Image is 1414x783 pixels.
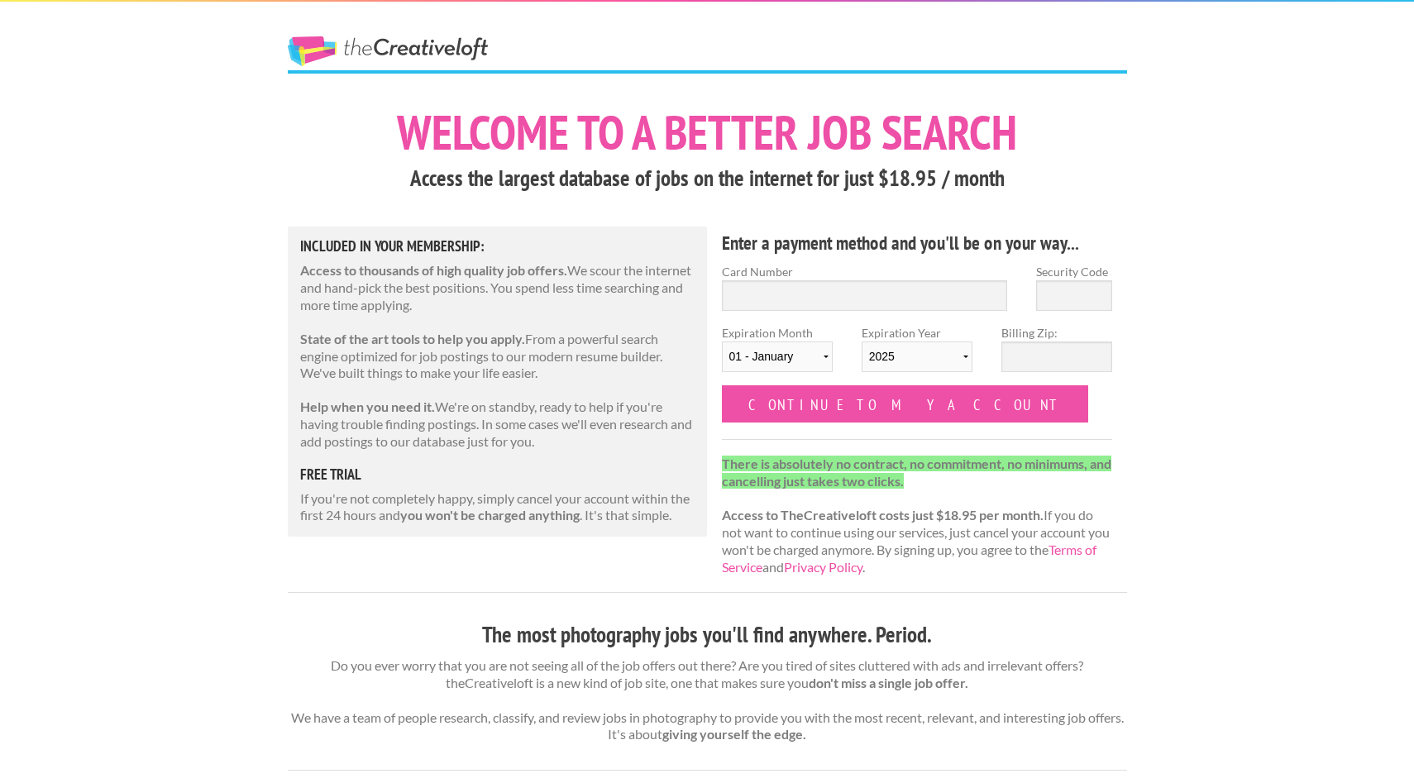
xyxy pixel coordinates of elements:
[300,490,695,525] p: If you're not completely happy, simply cancel your account within the first 24 hours and . It's t...
[1001,324,1112,341] label: Billing Zip:
[862,341,972,372] select: Expiration Year
[722,230,1113,256] h4: Enter a payment method and you'll be on your way...
[300,331,525,346] strong: State of the art tools to help you apply.
[862,324,972,385] label: Expiration Year
[722,341,833,372] select: Expiration Month
[784,559,862,575] a: Privacy Policy
[722,324,833,385] label: Expiration Month
[288,619,1127,651] h3: The most photography jobs you'll find anywhere. Period.
[300,331,695,382] p: From a powerful search engine optimized for job postings to our modern resume builder. We've buil...
[300,262,695,313] p: We scour the internet and hand-pick the best positions. You spend less time searching and more ti...
[300,262,567,278] strong: Access to thousands of high quality job offers.
[300,467,695,482] h5: free trial
[288,108,1127,156] h1: Welcome to a better job search
[288,163,1127,194] h3: Access the largest database of jobs on the internet for just $18.95 / month
[288,36,488,66] a: The Creative Loft
[1036,263,1112,280] label: Security Code
[722,385,1089,423] input: Continue to my account
[722,456,1113,576] p: If you do not want to continue using our services, just cancel your account you won't be charged ...
[662,726,806,742] strong: giving yourself the edge.
[300,239,695,254] h5: Included in Your Membership:
[722,507,1044,523] strong: Access to TheCreativeloft costs just $18.95 per month.
[722,542,1096,575] a: Terms of Service
[809,675,968,690] strong: don't miss a single job offer.
[288,657,1127,743] p: Do you ever worry that you are not seeing all of the job offers out there? Are you tired of sites...
[722,456,1111,489] strong: There is absolutely no contract, no commitment, no minimums, and cancelling just takes two clicks.
[400,507,580,523] strong: you won't be charged anything
[722,263,1008,280] label: Card Number
[300,399,435,414] strong: Help when you need it.
[300,399,695,450] p: We're on standby, ready to help if you're having trouble finding postings. In some cases we'll ev...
